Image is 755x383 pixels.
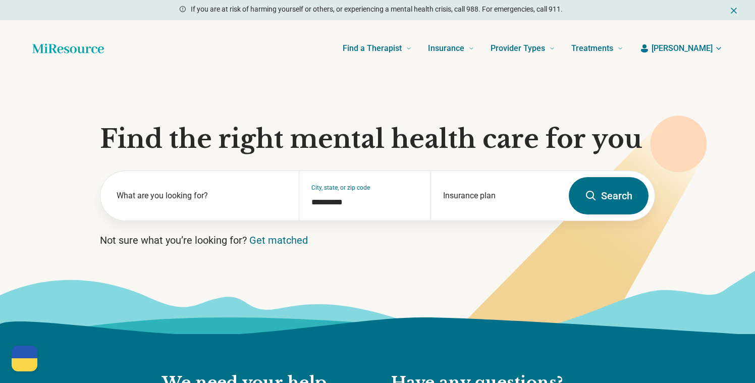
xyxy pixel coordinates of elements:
[639,42,723,54] button: [PERSON_NAME]
[191,4,563,15] p: If you are at risk of harming yourself or others, or experiencing a mental health crisis, call 98...
[428,28,474,69] a: Insurance
[569,177,649,214] button: Search
[249,234,308,246] a: Get matched
[652,42,713,54] span: [PERSON_NAME]
[117,190,287,202] label: What are you looking for?
[571,28,623,69] a: Treatments
[491,28,555,69] a: Provider Types
[571,41,613,56] span: Treatments
[100,124,655,154] h1: Find the right mental health care for you
[32,38,104,59] a: Home page
[343,28,412,69] a: Find a Therapist
[729,4,739,16] button: Dismiss
[491,41,545,56] span: Provider Types
[100,233,655,247] p: Not sure what you’re looking for?
[428,41,464,56] span: Insurance
[343,41,402,56] span: Find a Therapist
